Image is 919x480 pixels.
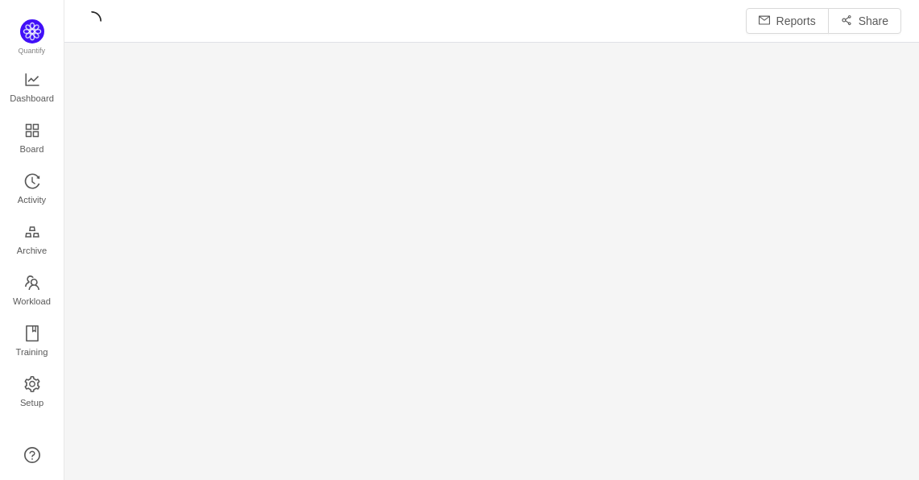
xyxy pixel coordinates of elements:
a: Archive [24,225,40,257]
a: Activity [24,174,40,206]
i: icon: loading [82,11,101,31]
span: Quantify [19,47,46,55]
a: Board [24,123,40,155]
span: Training [15,336,48,368]
i: icon: team [24,275,40,291]
a: Workload [24,275,40,308]
span: Archive [17,234,47,267]
i: icon: gold [24,224,40,240]
i: icon: book [24,325,40,341]
a: icon: question-circle [24,447,40,463]
button: icon: share-altShare [828,8,901,34]
a: Training [24,326,40,358]
button: icon: mailReports [746,8,829,34]
span: Workload [13,285,51,317]
i: icon: line-chart [24,72,40,88]
a: Setup [24,377,40,409]
i: icon: history [24,173,40,189]
span: Setup [20,387,43,419]
i: icon: appstore [24,122,40,139]
i: icon: setting [24,376,40,392]
a: Dashboard [24,72,40,105]
span: Activity [18,184,46,216]
span: Board [20,133,44,165]
img: Quantify [20,19,44,43]
span: Dashboard [10,82,54,114]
